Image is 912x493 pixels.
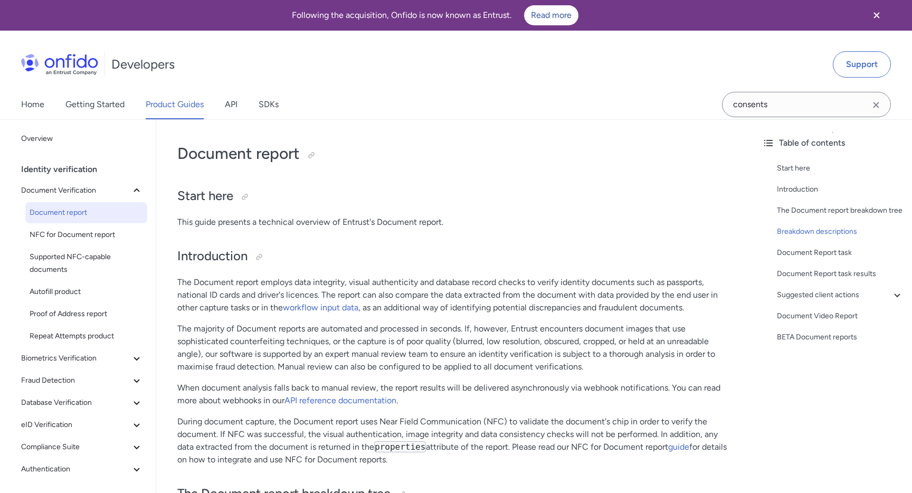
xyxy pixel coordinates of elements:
[777,204,904,217] a: The Document report breakdown tree
[65,90,125,119] a: Getting Started
[259,90,279,119] a: SDKs
[30,251,143,276] span: Supported NFC-capable documents
[283,302,358,312] a: workflow input data
[777,183,904,196] a: Introduction
[17,128,147,149] a: Overview
[111,56,175,73] h1: Developers
[21,463,130,476] span: Authentication
[30,206,143,219] span: Document report
[777,268,904,280] a: Document Report task results
[21,419,130,431] span: eID Verification
[177,187,733,205] h2: Start here
[833,51,891,78] a: Support
[21,441,130,453] span: Compliance Suite
[21,374,130,387] span: Fraud Detection
[21,352,130,365] span: Biometrics Verification
[30,330,143,343] span: Repeat Attempts product
[177,415,733,466] p: During document capture, the Document report uses Near Field Communication (NFC) to validate the ...
[870,99,882,111] svg: Clear search field button
[13,5,857,25] div: Following the acquisition, Onfido is now known as Entrust.
[17,370,147,391] button: Fraud Detection
[777,331,904,344] a: BETA Document reports
[21,132,143,145] span: Overview
[30,308,143,320] span: Proof of Address report
[177,248,733,266] h2: Introduction
[177,323,733,373] p: The majority of Document reports are automated and processed in seconds. If, however, Entrust enc...
[25,304,147,325] a: Proof of Address report
[225,90,237,119] a: API
[762,137,904,149] div: Table of contents
[25,281,147,302] a: Autofill product
[17,180,147,201] button: Document Verification
[30,286,143,298] span: Autofill product
[857,2,896,29] button: Close banner
[21,54,98,75] img: Onfido Logo
[25,246,147,280] a: Supported NFC-capable documents
[25,326,147,347] a: Repeat Attempts product
[21,184,130,197] span: Document Verification
[777,289,904,301] a: Suggested client actions
[17,392,147,413] button: Database Verification
[284,395,396,405] a: API reference documentation
[777,310,904,323] a: Document Video Report
[21,159,151,180] div: Identity verification
[17,437,147,458] button: Compliance Suite
[30,229,143,241] span: NFC for Document report
[177,143,733,164] h1: Document report
[17,414,147,435] button: eID Verification
[777,162,904,175] a: Start here
[177,382,733,407] p: When document analysis falls back to manual review, the report results will be delivered asynchro...
[25,224,147,245] a: NFC for Document report
[21,396,130,409] span: Database Verification
[25,202,147,223] a: Document report
[777,246,904,259] a: Document Report task
[17,348,147,369] button: Biometrics Verification
[870,9,883,22] svg: Close banner
[17,459,147,480] button: Authentication
[21,90,44,119] a: Home
[177,216,733,229] p: This guide presents a technical overview of Entrust's Document report.
[146,90,204,119] a: Product Guides
[524,5,578,25] a: Read more
[374,441,426,452] code: properties
[777,225,904,238] a: Breakdown descriptions
[722,92,891,117] input: Onfido search input field
[668,442,689,452] a: guide
[177,276,733,314] p: The Document report employs data integrity, visual authenticity and database record checks to ver...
